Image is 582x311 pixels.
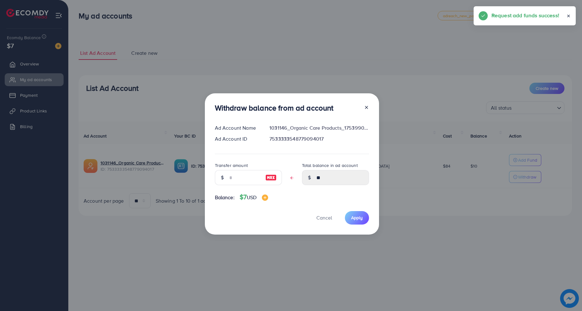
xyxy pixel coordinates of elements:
[345,211,369,225] button: Apply
[351,215,363,221] span: Apply
[265,174,277,181] img: image
[247,194,257,201] span: USD
[264,124,374,132] div: 1031146_Organic Care Products_1753990938207
[215,162,248,168] label: Transfer amount
[309,211,340,225] button: Cancel
[302,162,358,168] label: Total balance in ad account
[210,135,265,143] div: Ad Account ID
[262,194,268,201] img: image
[264,135,374,143] div: 7533333548779094017
[240,193,268,201] h4: $7
[316,214,332,221] span: Cancel
[215,103,334,112] h3: Withdraw balance from ad account
[215,194,235,201] span: Balance:
[491,11,559,19] h5: Request add funds success!
[210,124,265,132] div: Ad Account Name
